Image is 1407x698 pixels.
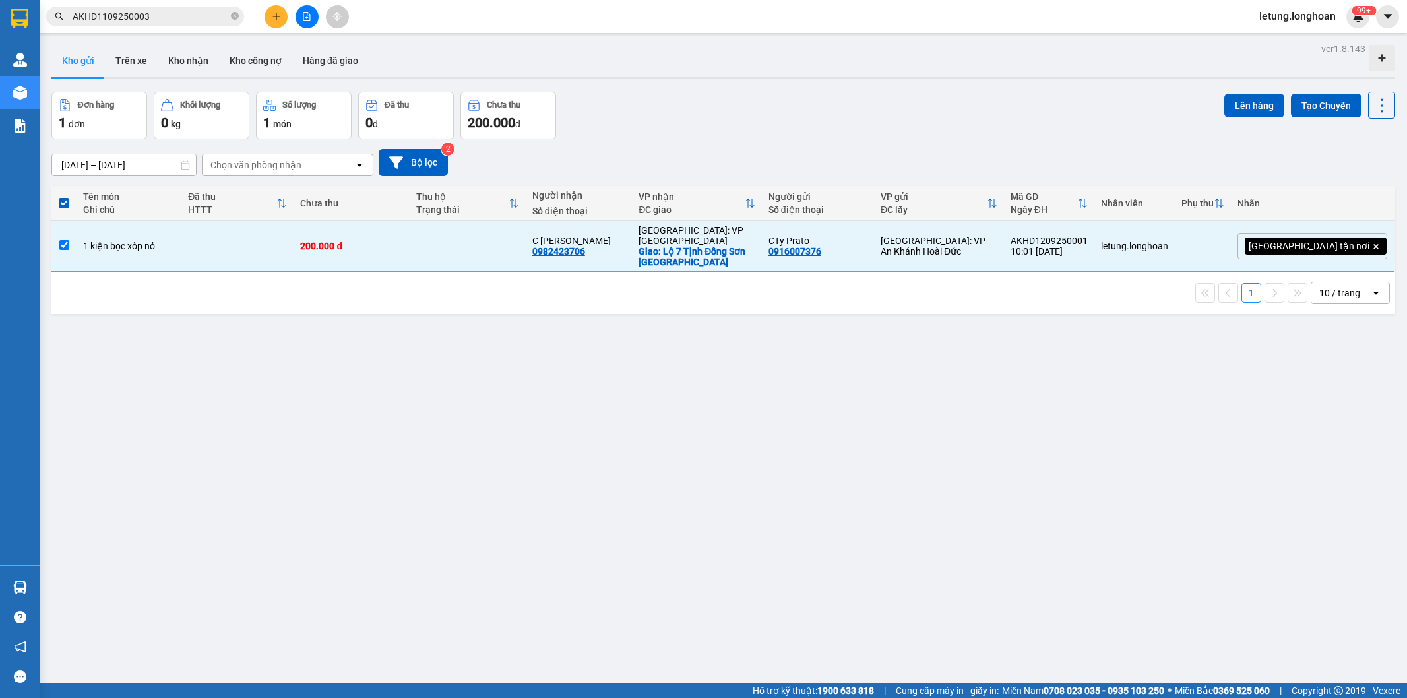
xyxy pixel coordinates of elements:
[188,205,276,215] div: HTTT
[532,246,585,257] div: 0982423706
[881,236,997,257] div: [GEOGRAPHIC_DATA]: VP An Khánh Hoài Đức
[639,191,745,202] div: VP nhận
[1175,186,1231,221] th: Toggle SortBy
[69,119,85,129] span: đơn
[460,92,556,139] button: Chưa thu200.000đ
[532,206,625,216] div: Số điện thoại
[1249,240,1369,252] span: [GEOGRAPHIC_DATA] tận nơi
[1319,286,1360,300] div: 10 / trang
[300,241,403,251] div: 200.000 đ
[1241,283,1261,303] button: 1
[51,45,105,77] button: Kho gửi
[13,581,27,594] img: warehouse-icon
[532,190,625,201] div: Người nhận
[365,115,373,131] span: 0
[300,198,403,208] div: Chưa thu
[180,100,220,110] div: Khối lượng
[332,12,342,21] span: aim
[14,670,26,683] span: message
[1011,191,1077,202] div: Mã GD
[296,5,319,28] button: file-add
[441,143,454,156] sup: 2
[231,11,239,23] span: close-circle
[817,685,874,696] strong: 1900 633 818
[354,160,365,170] svg: open
[385,100,409,110] div: Đã thu
[181,186,294,221] th: Toggle SortBy
[639,205,745,215] div: ĐC giao
[768,236,867,246] div: CTy Prato
[373,119,378,129] span: đ
[272,12,281,21] span: plus
[171,119,181,129] span: kg
[158,45,219,77] button: Kho nhận
[874,186,1004,221] th: Toggle SortBy
[1101,241,1168,251] div: letung.longhoan
[532,236,625,246] div: C Kim Nga
[1237,198,1387,208] div: Nhãn
[1004,186,1094,221] th: Toggle SortBy
[1175,683,1270,698] span: Miền Bắc
[487,100,520,110] div: Chưa thu
[768,246,821,257] div: 0916007376
[753,683,874,698] span: Hỗ trợ kỹ thuật:
[468,115,515,131] span: 200.000
[14,611,26,623] span: question-circle
[1044,685,1164,696] strong: 0708 023 035 - 0935 103 250
[302,12,311,21] span: file-add
[210,158,301,172] div: Chọn văn phòng nhận
[231,12,239,20] span: close-circle
[1291,94,1361,117] button: Tạo Chuyến
[881,205,987,215] div: ĐC lấy
[1321,42,1365,56] div: ver 1.8.143
[410,186,526,221] th: Toggle SortBy
[416,205,509,215] div: Trạng thái
[1280,683,1282,698] span: |
[1181,198,1214,208] div: Phụ thu
[379,149,448,176] button: Bộ lọc
[161,115,168,131] span: 0
[1352,6,1376,15] sup: 281
[884,683,886,698] span: |
[292,45,369,77] button: Hàng đã giao
[1249,8,1346,24] span: letung.longhoan
[326,5,349,28] button: aim
[1011,205,1077,215] div: Ngày ĐH
[51,92,147,139] button: Đơn hàng1đơn
[13,53,27,67] img: warehouse-icon
[59,115,66,131] span: 1
[188,191,276,202] div: Đã thu
[896,683,999,698] span: Cung cấp máy in - giấy in:
[1002,683,1164,698] span: Miền Nam
[1352,11,1364,22] img: icon-new-feature
[632,186,762,221] th: Toggle SortBy
[13,119,27,133] img: solution-icon
[768,191,867,202] div: Người gửi
[1101,198,1168,208] div: Nhân viên
[219,45,292,77] button: Kho công nợ
[256,92,352,139] button: Số lượng1món
[83,191,175,202] div: Tên món
[639,246,755,267] div: Giao: Lộ 7 Tịnh Đông Sơn Tịnh Quảng Ngãi
[282,100,316,110] div: Số lượng
[273,119,292,129] span: món
[83,205,175,215] div: Ghi chú
[1011,236,1088,246] div: AKHD1209250001
[263,115,270,131] span: 1
[881,191,987,202] div: VP gửi
[1371,288,1381,298] svg: open
[13,86,27,100] img: warehouse-icon
[105,45,158,77] button: Trên xe
[55,12,64,21] span: search
[265,5,288,28] button: plus
[1334,686,1343,695] span: copyright
[416,191,509,202] div: Thu hộ
[515,119,520,129] span: đ
[1011,246,1088,257] div: 10:01 [DATE]
[1224,94,1284,117] button: Lên hàng
[14,641,26,653] span: notification
[768,205,867,215] div: Số điện thoại
[1369,45,1395,71] div: Tạo kho hàng mới
[78,100,114,110] div: Đơn hàng
[11,9,28,28] img: logo-vxr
